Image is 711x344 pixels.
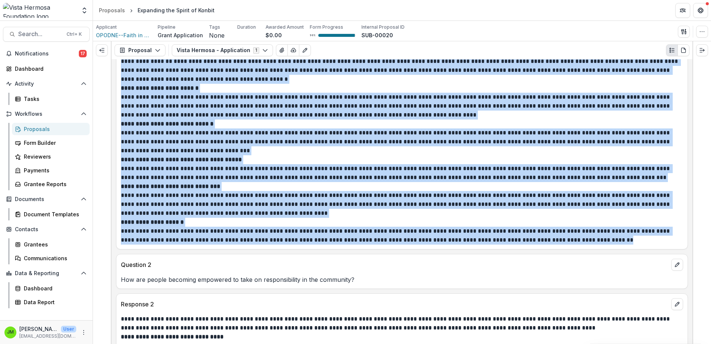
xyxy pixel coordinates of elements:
[61,326,76,332] p: User
[12,296,90,308] a: Data Report
[24,139,84,147] div: Form Builder
[172,44,273,56] button: Vista Hermosa - Application1
[19,325,58,333] p: [PERSON_NAME]
[96,5,218,16] nav: breadcrumb
[3,193,90,205] button: Open Documents
[3,27,90,42] button: Search...
[24,166,84,174] div: Payments
[15,81,78,87] span: Activity
[310,24,343,31] p: Form Progress
[266,31,282,39] p: $0.00
[693,3,708,18] button: Get Help
[138,6,215,14] div: Expanding the Spirit of Konbit
[3,267,90,279] button: Open Data & Reporting
[24,284,84,292] div: Dashboard
[24,153,84,160] div: Reviewers
[24,254,84,262] div: Communications
[96,44,108,56] button: Expand left
[18,31,62,38] span: Search...
[361,24,405,31] p: Internal Proposal ID
[3,223,90,235] button: Open Contacts
[24,95,84,103] div: Tasks
[276,44,288,56] button: View Attached Files
[79,328,88,337] button: More
[15,270,78,277] span: Data & Reporting
[12,150,90,163] a: Reviewers
[158,24,176,31] p: Pipeline
[15,65,84,73] div: Dashboard
[209,31,225,40] p: None
[79,50,87,57] span: 17
[15,51,79,57] span: Notifications
[12,164,90,176] a: Payments
[12,252,90,264] a: Communications
[12,137,90,149] a: Form Builder
[3,78,90,90] button: Open Activity
[96,5,128,16] a: Proposals
[121,300,668,309] p: Response 2
[266,24,304,31] p: Awarded Amount
[671,298,683,310] button: edit
[24,298,84,306] div: Data Report
[361,31,393,39] p: SUB-00020
[15,196,78,203] span: Documents
[12,238,90,251] a: Grantees
[299,44,311,56] button: Edit as form
[24,180,84,188] div: Grantee Reports
[15,111,78,117] span: Workflows
[15,226,78,233] span: Contacts
[696,44,708,56] button: Expand right
[24,125,84,133] div: Proposals
[12,93,90,105] a: Tasks
[12,178,90,190] a: Grantee Reports
[675,3,690,18] button: Partners
[666,44,678,56] button: Plaintext view
[310,33,315,38] p: 98 %
[7,330,14,335] div: Jerry Martinez
[12,123,90,135] a: Proposals
[3,108,90,120] button: Open Workflows
[678,44,689,56] button: PDF view
[3,63,90,75] a: Dashboard
[24,210,84,218] div: Document Templates
[3,3,76,18] img: Vista Hermosa Foundation logo
[65,30,83,38] div: Ctrl + K
[3,48,90,60] button: Notifications17
[96,24,117,31] p: Applicant
[12,282,90,294] a: Dashboard
[24,241,84,248] div: Grantees
[209,24,220,31] p: Tags
[237,24,256,31] p: Duration
[158,31,203,39] p: Grant Application
[115,44,165,56] button: Proposal
[671,259,683,271] button: edit
[19,333,76,340] p: [EMAIL_ADDRESS][DOMAIN_NAME]
[99,6,125,14] div: Proposals
[79,3,90,18] button: Open entity switcher
[12,208,90,220] a: Document Templates
[121,275,683,284] p: How are people becoming empowered to take on responsibility in the community?
[96,31,152,39] a: OPODNE--Faith in Action International
[121,260,668,269] p: Question 2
